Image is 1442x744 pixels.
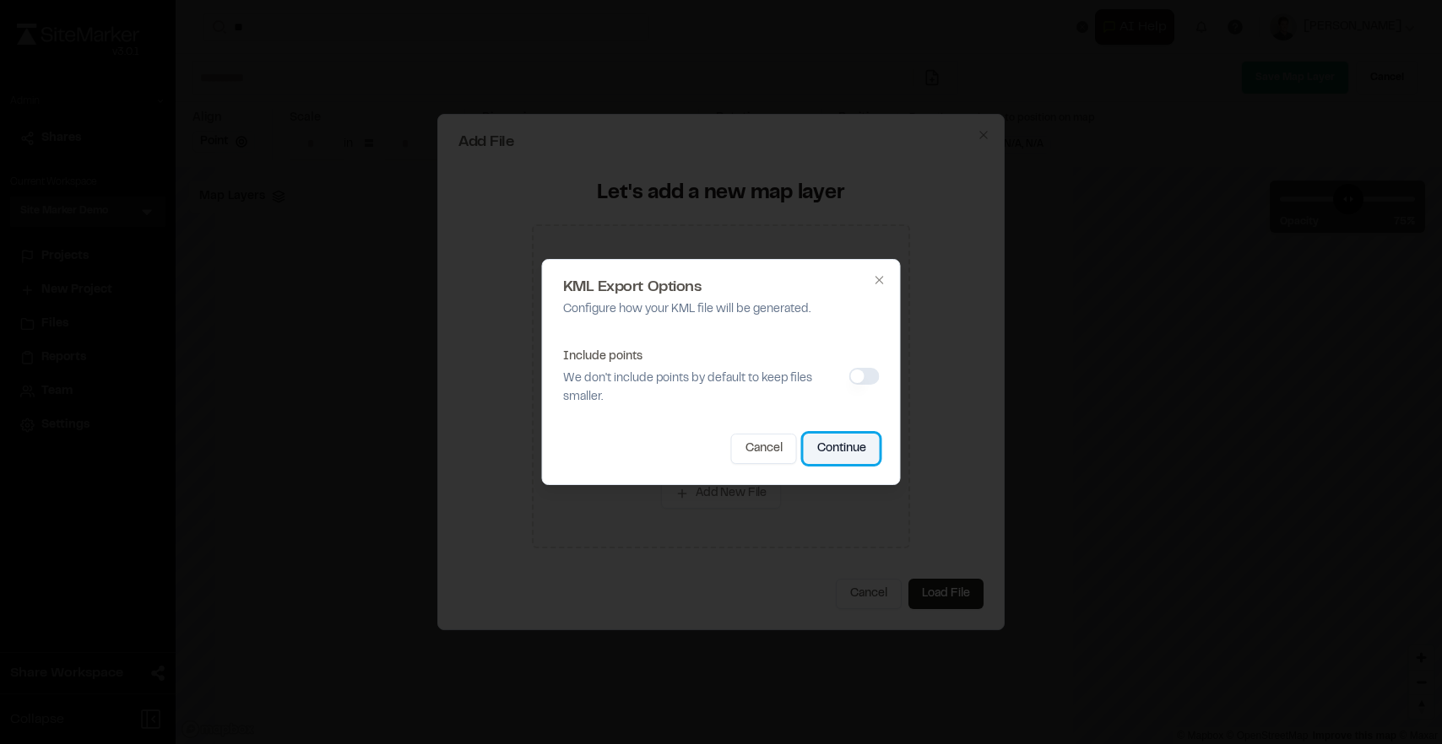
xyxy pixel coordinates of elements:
button: Cancel [731,434,797,464]
button: Continue [804,434,880,464]
label: Include points [563,352,642,362]
p: Configure how your KML file will be generated. [563,300,880,319]
h2: KML Export Options [563,280,880,295]
p: We don't include points by default to keep files smaller. [563,369,843,407]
